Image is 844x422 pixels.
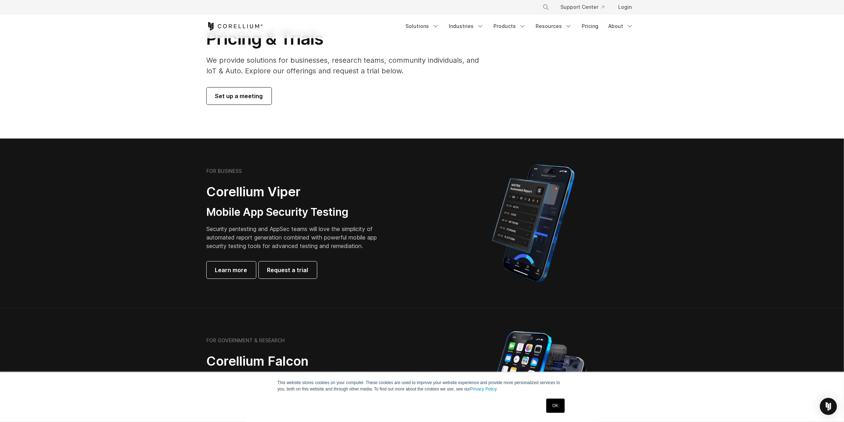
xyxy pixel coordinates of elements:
[259,261,317,278] a: Request a trial
[445,20,488,33] a: Industries
[207,225,388,250] p: Security pentesting and AppSec teams will love the simplicity of automated report generation comb...
[604,20,638,33] a: About
[215,92,263,100] span: Set up a meeting
[278,379,567,392] p: This website stores cookies on your computer. These cookies are used to improve your website expe...
[267,266,308,274] span: Request a trial
[402,20,443,33] a: Solutions
[613,1,638,13] a: Login
[207,28,489,49] h1: Pricing & Trials
[207,261,256,278] a: Learn more
[207,353,405,369] h2: Corellium Falcon
[534,1,638,13] div: Navigation Menu
[470,387,498,392] a: Privacy Policy.
[207,22,263,30] a: Corellium Home
[540,1,552,13] button: Search
[207,88,272,105] a: Set up a meeting
[207,206,388,219] h3: Mobile App Security Testing
[555,1,610,13] a: Support Center
[207,168,242,174] h6: FOR BUSINESS
[546,399,564,413] a: OK
[532,20,576,33] a: Resources
[207,55,489,76] p: We provide solutions for businesses, research teams, community individuals, and IoT & Auto. Explo...
[207,337,285,344] h6: FOR GOVERNMENT & RESEARCH
[480,161,587,285] img: Corellium MATRIX automated report on iPhone showing app vulnerability test results across securit...
[490,20,530,33] a: Products
[578,20,603,33] a: Pricing
[402,20,638,33] div: Navigation Menu
[820,398,837,415] div: Open Intercom Messenger
[215,266,247,274] span: Learn more
[207,184,388,200] h2: Corellium Viper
